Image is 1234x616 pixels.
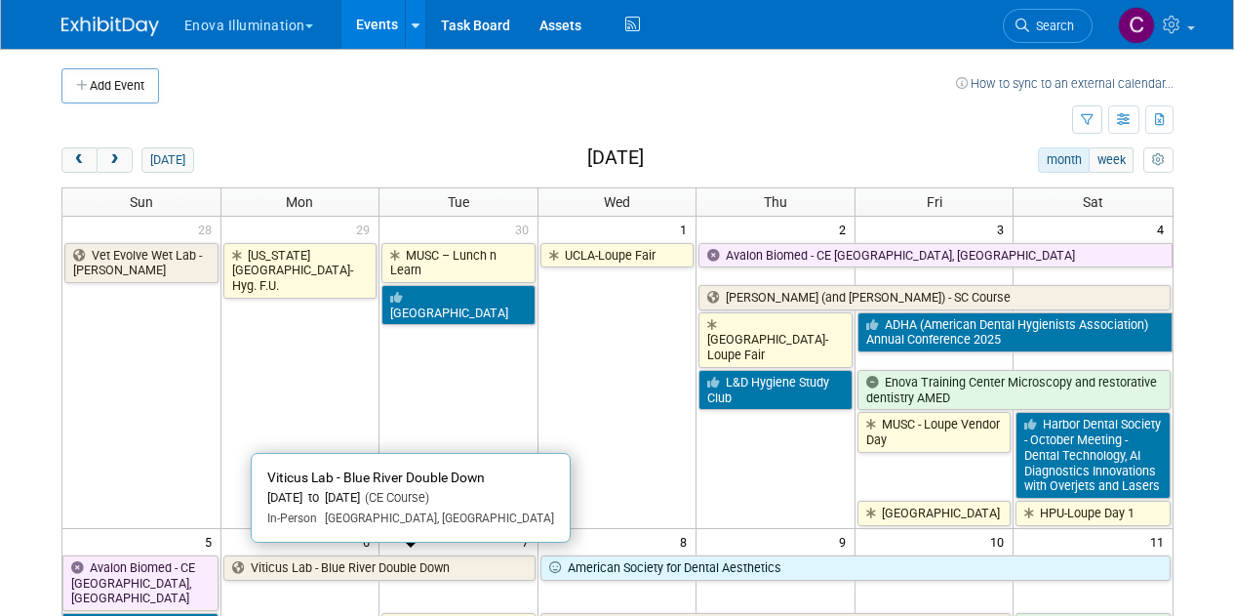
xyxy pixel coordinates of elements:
i: Personalize Calendar [1152,154,1165,167]
a: [GEOGRAPHIC_DATA] [381,285,536,325]
a: Viticus Lab - Blue River Double Down [223,555,536,581]
a: HPU-Loupe Day 1 [1015,501,1170,526]
span: [GEOGRAPHIC_DATA], [GEOGRAPHIC_DATA] [317,512,554,525]
span: 10 [988,529,1013,554]
a: [GEOGRAPHIC_DATA]-Loupe Fair [698,312,853,368]
button: month [1038,147,1090,173]
div: [DATE] to [DATE] [267,490,554,507]
span: 29 [354,217,378,241]
span: Mon [286,194,313,210]
span: 9 [837,529,855,554]
button: Add Event [61,68,159,103]
span: Fri [927,194,942,210]
h2: [DATE] [587,147,644,169]
a: [GEOGRAPHIC_DATA] [857,501,1012,526]
span: Search [1029,19,1074,33]
a: [PERSON_NAME] (and [PERSON_NAME]) - SC Course [698,285,1170,310]
a: Avalon Biomed - CE [GEOGRAPHIC_DATA], [GEOGRAPHIC_DATA] [698,243,1172,268]
button: next [97,147,133,173]
button: myCustomButton [1143,147,1173,173]
span: 2 [837,217,855,241]
img: ExhibitDay [61,17,159,36]
span: Sun [130,194,153,210]
span: 8 [678,529,696,554]
a: How to sync to an external calendar... [956,76,1174,91]
button: [DATE] [141,147,193,173]
span: Viticus Lab - Blue River Double Down [267,470,485,485]
a: MUSC - Loupe Vendor Day [857,412,1012,452]
a: [US_STATE][GEOGRAPHIC_DATA]-Hyg. F.U. [223,243,378,299]
span: Sat [1083,194,1103,210]
a: ADHA (American Dental Hygienists Association) Annual Conference 2025 [857,312,1173,352]
a: Avalon Biomed - CE [GEOGRAPHIC_DATA], [GEOGRAPHIC_DATA] [62,555,219,611]
span: 28 [196,217,220,241]
span: 11 [1148,529,1173,554]
button: week [1089,147,1134,173]
span: 1 [678,217,696,241]
span: 4 [1155,217,1173,241]
span: In-Person [267,512,317,525]
span: Wed [604,194,630,210]
span: 3 [995,217,1013,241]
a: Search [1003,9,1093,43]
a: Enova Training Center Microscopy and restorative dentistry AMED [857,370,1171,410]
span: (CE Course) [360,490,429,505]
span: 5 [203,529,220,554]
a: MUSC – Lunch n Learn [381,243,536,283]
button: prev [61,147,98,173]
img: Coley McClendon [1118,7,1155,44]
a: L&D Hygiene Study Club [698,370,853,410]
span: Thu [764,194,787,210]
a: Harbor Dental Society - October Meeting - Dental Technology, AI Diagnostics Innovations with Over... [1015,412,1170,499]
a: American Society for Dental Aesthetics [540,555,1171,581]
span: Tue [448,194,469,210]
span: 30 [513,217,537,241]
a: Vet Evolve Wet Lab - [PERSON_NAME] [64,243,219,283]
a: UCLA-Loupe Fair [540,243,695,268]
